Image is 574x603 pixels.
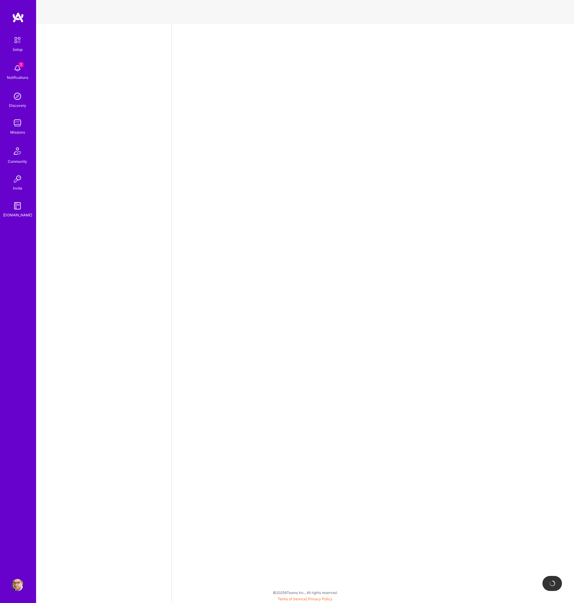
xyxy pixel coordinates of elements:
img: Invite [11,173,23,185]
div: Setup [13,46,23,53]
div: [DOMAIN_NAME] [3,212,32,218]
img: discovery [11,90,23,102]
img: Community [10,144,25,158]
span: 1 [19,62,23,67]
a: Privacy Policy [308,597,332,601]
div: Community [8,158,27,165]
a: User Avatar [10,579,25,591]
div: Missions [10,129,25,135]
img: guide book [11,200,23,212]
div: Invite [13,185,22,191]
div: Notifications [7,74,28,81]
img: logo [12,12,24,23]
img: bell [11,62,23,74]
img: setup [11,34,24,46]
div: © 2025 ATeams Inc., All rights reserved. [36,585,574,600]
img: teamwork [11,117,23,129]
span: | [278,597,332,601]
a: Terms of Service [278,597,306,601]
img: User Avatar [11,579,23,591]
div: Discovery [9,102,26,109]
img: loading [549,580,555,586]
